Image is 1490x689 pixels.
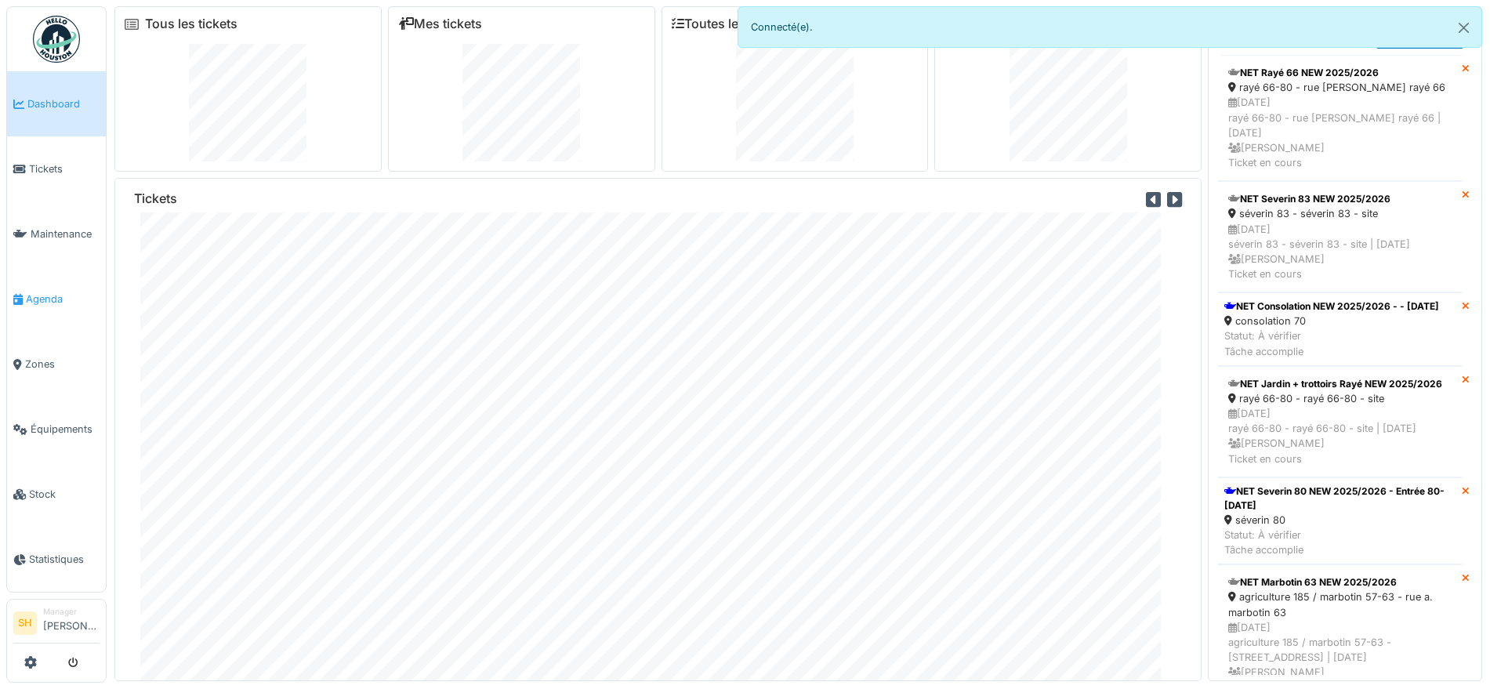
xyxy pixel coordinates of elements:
[31,422,100,437] span: Équipements
[29,552,100,567] span: Statistiques
[1228,391,1452,406] div: rayé 66-80 - rayé 66-80 - site
[43,606,100,618] div: Manager
[1228,406,1452,466] div: [DATE] rayé 66-80 - rayé 66-80 - site | [DATE] [PERSON_NAME] Ticket en cours
[7,201,106,267] a: Maintenance
[134,191,177,206] h6: Tickets
[1218,181,1462,292] a: NET Severin 83 NEW 2025/2026 séverin 83 - séverin 83 - site [DATE]séverin 83 - séverin 83 - site ...
[1228,95,1452,170] div: [DATE] rayé 66-80 - rue [PERSON_NAME] rayé 66 | [DATE] [PERSON_NAME] Ticket en cours
[1228,589,1452,619] div: agriculture 185 / marbotin 57-63 - rue a. marbotin 63
[7,267,106,332] a: Agenda
[1218,366,1462,477] a: NET Jardin + trottoirs Rayé NEW 2025/2026 rayé 66-80 - rayé 66-80 - site [DATE]rayé 66-80 - rayé ...
[27,96,100,111] span: Dashboard
[13,606,100,644] a: SH Manager[PERSON_NAME]
[7,527,106,592] a: Statistiques
[43,606,100,640] li: [PERSON_NAME]
[26,292,100,306] span: Agenda
[1228,377,1452,391] div: NET Jardin + trottoirs Rayé NEW 2025/2026
[7,462,106,527] a: Stock
[7,136,106,201] a: Tickets
[1218,55,1462,181] a: NET Rayé 66 NEW 2025/2026 rayé 66-80 - rue [PERSON_NAME] rayé 66 [DATE]rayé 66-80 - rue [PERSON_N...
[1228,192,1452,206] div: NET Severin 83 NEW 2025/2026
[31,227,100,241] span: Maintenance
[1218,292,1462,366] a: NET Consolation NEW 2025/2026 - - [DATE] consolation 70 Statut: À vérifierTâche accomplie
[1224,299,1439,314] div: NET Consolation NEW 2025/2026 - - [DATE]
[1228,222,1452,282] div: [DATE] séverin 83 - séverin 83 - site | [DATE] [PERSON_NAME] Ticket en cours
[7,332,106,397] a: Zones
[672,16,789,31] a: Toutes les tâches
[1224,314,1439,328] div: consolation 70
[1224,484,1456,513] div: NET Severin 80 NEW 2025/2026 - Entrée 80- [DATE]
[145,16,237,31] a: Tous les tickets
[1224,528,1456,557] div: Statut: À vérifier Tâche accomplie
[1228,575,1452,589] div: NET Marbotin 63 NEW 2025/2026
[1224,328,1439,358] div: Statut: À vérifier Tâche accomplie
[25,357,100,372] span: Zones
[1228,206,1452,221] div: séverin 83 - séverin 83 - site
[1228,66,1452,80] div: NET Rayé 66 NEW 2025/2026
[1218,477,1462,565] a: NET Severin 80 NEW 2025/2026 - Entrée 80- [DATE] séverin 80 Statut: À vérifierTâche accomplie
[1446,7,1481,49] button: Close
[7,397,106,462] a: Équipements
[33,16,80,63] img: Badge_color-CXgf-gQk.svg
[398,16,482,31] a: Mes tickets
[7,71,106,136] a: Dashboard
[29,487,100,502] span: Stock
[1228,80,1452,95] div: rayé 66-80 - rue [PERSON_NAME] rayé 66
[13,611,37,635] li: SH
[1224,513,1456,528] div: séverin 80
[738,6,1483,48] div: Connecté(e).
[29,161,100,176] span: Tickets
